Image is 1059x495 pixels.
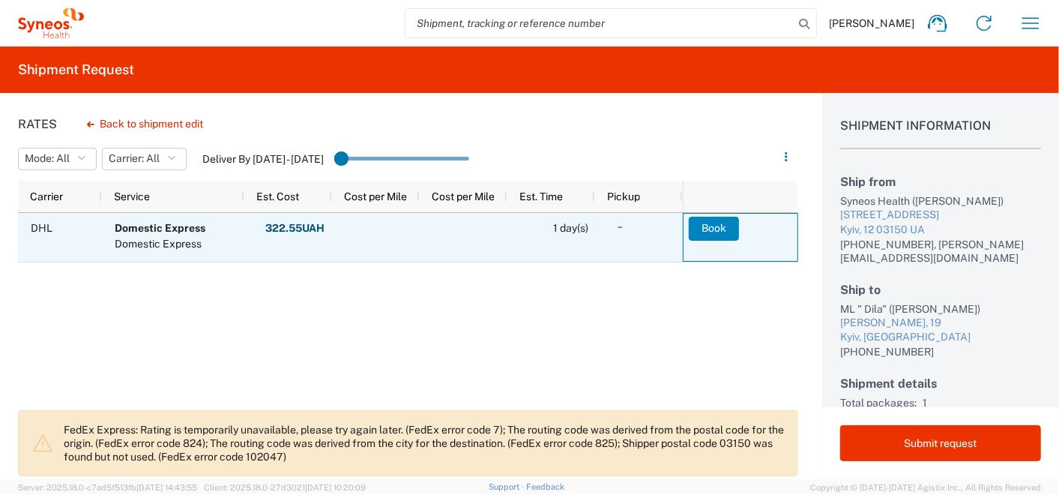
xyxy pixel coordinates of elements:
[840,425,1041,461] button: Submit request
[526,482,564,491] a: Feedback
[810,481,1041,494] span: Copyright © [DATE]-[DATE] Agistix Inc., All Rights Reserved
[31,222,52,234] span: DHL
[115,236,205,252] div: Domestic Express
[202,152,324,166] label: Deliver By [DATE] - [DATE]
[265,217,325,241] button: 322.55UAH
[840,208,1041,237] a: [STREET_ADDRESS]Kyiv, 12 03150 UA
[689,217,739,241] button: Book
[840,316,1041,331] div: [PERSON_NAME], 19
[305,483,366,492] span: [DATE] 10:20:09
[204,483,366,492] span: Client: 2025.18.0-27d3021
[840,376,1041,391] h2: Shipment details
[489,482,526,491] a: Support
[30,190,63,202] span: Carrier
[519,190,563,202] span: Est. Time
[265,221,325,235] strong: 322.55 UAH
[840,316,1041,345] a: [PERSON_NAME], 19Kyiv, [GEOGRAPHIC_DATA]
[840,396,917,409] div: Total packages:
[18,483,197,492] span: Server: 2025.18.0-c7ad5f513fb
[553,222,588,234] span: 1 day(s)
[840,208,1041,223] div: [STREET_ADDRESS]
[840,238,1041,265] div: [PHONE_NUMBER], [PERSON_NAME][EMAIL_ADDRESS][DOMAIN_NAME]
[840,330,1041,345] div: Kyiv, [GEOGRAPHIC_DATA]
[840,302,1041,316] div: ML " Dila" ([PERSON_NAME])
[109,151,160,166] span: Carrier: All
[840,194,1041,208] div: Syneos Health ([PERSON_NAME])
[18,117,57,131] h1: Rates
[75,111,215,137] button: Back to shipment edit
[405,9,794,37] input: Shipment, tracking or reference number
[18,148,97,170] button: Mode: All
[18,61,134,79] h2: Shipment Request
[25,151,70,166] span: Mode: All
[114,190,150,202] span: Service
[256,190,299,202] span: Est. Cost
[840,175,1041,189] h2: Ship from
[344,190,407,202] span: Cost per Mile
[840,345,1041,358] div: [PHONE_NUMBER]
[115,222,205,234] b: Domestic Express
[607,190,640,202] span: Pickup
[432,190,495,202] span: Cost per Mile
[102,148,187,170] button: Carrier: All
[923,396,1041,409] div: 1
[829,16,914,30] span: [PERSON_NAME]
[840,283,1041,297] h2: Ship to
[840,118,1041,149] h1: Shipment Information
[64,423,785,463] p: FedEx Express: Rating is temporarily unavailable, please try again later. (FedEx error code 7); T...
[136,483,197,492] span: [DATE] 14:43:55
[840,223,1041,238] div: Kyiv, 12 03150 UA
